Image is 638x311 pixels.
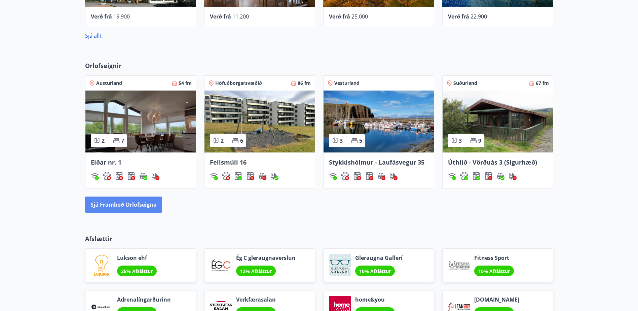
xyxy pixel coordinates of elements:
[365,172,373,180] img: hddCLTAnxqFUMr1fxmbGG8zWilo2syolR0f9UjPn.svg
[204,91,315,152] img: Paella dish
[179,80,192,87] span: 54 fm
[222,172,230,180] div: Gæludýr
[96,80,122,87] span: Austurland
[484,172,492,180] img: hddCLTAnxqFUMr1fxmbGG8zWilo2syolR0f9UjPn.svg
[471,13,487,20] span: 22.900
[496,172,504,180] div: Heitur pottur
[270,172,278,180] img: nH7E6Gw2rvWFb8XaSdRp44dhkQaj4PJkOoRYItBQ.svg
[258,172,266,180] img: h89QDIuHlAdpqTriuIvuEWkTH976fOgBEOOeu1mi.svg
[478,268,510,274] span: 10% Afsláttur
[341,172,349,180] div: Gæludýr
[85,197,162,213] button: Sjá framboð orlofseigna
[210,172,218,180] img: HJRyFFsYp6qjeUYhR4dAD8CaCEsnIFYZ05miwXoh.svg
[91,158,121,166] span: Eiðar nr. 1
[258,172,266,180] div: Heitur pottur
[246,172,254,180] div: Þurrkari
[240,137,243,144] span: 6
[355,296,395,303] span: home&you
[232,13,249,20] span: 11.200
[460,172,468,180] div: Gæludýr
[509,172,517,180] img: nH7E6Gw2rvWFb8XaSdRp44dhkQaj4PJkOoRYItBQ.svg
[377,172,385,180] img: h89QDIuHlAdpqTriuIvuEWkTH976fOgBEOOeu1mi.svg
[210,172,218,180] div: Þráðlaust net
[85,61,121,70] span: Orlofseignir
[340,137,343,144] span: 3
[102,137,105,144] span: 2
[453,80,477,87] span: Suðurland
[210,158,247,166] span: Fellsmúli 16
[115,172,123,180] div: Þvottavél
[509,172,517,180] div: Hleðslustöð fyrir rafbíla
[351,13,368,20] span: 25.000
[103,172,111,180] img: pxcaIm5dSOV3FS4whs1soiYWTwFQvksT25a9J10C.svg
[460,172,468,180] img: pxcaIm5dSOV3FS4whs1soiYWTwFQvksT25a9J10C.svg
[329,172,337,180] div: Þráðlaust net
[236,296,276,303] span: Verkfærasalan
[127,172,135,180] div: Þurrkari
[113,13,130,20] span: 19.900
[448,158,537,166] span: Úthlíð - Vörðuás 3 (Sigurhæð)
[341,172,349,180] img: pxcaIm5dSOV3FS4whs1soiYWTwFQvksT25a9J10C.svg
[115,172,123,180] img: Dl16BY4EX9PAW649lg1C3oBuIaAsR6QVDQBO2cTm.svg
[151,172,159,180] img: nH7E6Gw2rvWFb8XaSdRp44dhkQaj4PJkOoRYItBQ.svg
[151,172,159,180] div: Hleðslustöð fyrir rafbíla
[496,172,504,180] img: h89QDIuHlAdpqTriuIvuEWkTH976fOgBEOOeu1mi.svg
[222,172,230,180] img: pxcaIm5dSOV3FS4whs1soiYWTwFQvksT25a9J10C.svg
[359,137,362,144] span: 5
[478,137,481,144] span: 9
[298,80,311,87] span: 86 fm
[270,172,278,180] div: Hleðslustöð fyrir rafbíla
[443,91,553,152] img: Paella dish
[127,172,135,180] img: hddCLTAnxqFUMr1fxmbGG8zWilo2syolR0f9UjPn.svg
[334,80,360,87] span: Vesturland
[85,234,553,243] p: Afslættir
[91,172,99,180] div: Þráðlaust net
[221,137,224,144] span: 2
[121,137,124,144] span: 7
[353,172,361,180] img: Dl16BY4EX9PAW649lg1C3oBuIaAsR6QVDQBO2cTm.svg
[329,172,337,180] img: HJRyFFsYp6qjeUYhR4dAD8CaCEsnIFYZ05miwXoh.svg
[85,91,196,152] img: Paella dish
[329,158,424,166] span: Stykkishólmur - Laufásvegur 35
[117,254,157,262] span: Lukson ehf
[355,254,403,262] span: Gleraugna Gallerí
[474,296,519,303] span: [DOMAIN_NAME]
[139,172,147,180] img: h89QDIuHlAdpqTriuIvuEWkTH976fOgBEOOeu1mi.svg
[484,172,492,180] div: Þurrkari
[236,254,296,262] span: Ég C gleraugnaverslun
[377,172,385,180] div: Heitur pottur
[91,13,112,20] span: Verð frá
[389,172,398,180] img: nH7E6Gw2rvWFb8XaSdRp44dhkQaj4PJkOoRYItBQ.svg
[448,172,456,180] img: HJRyFFsYp6qjeUYhR4dAD8CaCEsnIFYZ05miwXoh.svg
[210,13,231,20] span: Verð frá
[246,172,254,180] img: hddCLTAnxqFUMr1fxmbGG8zWilo2syolR0f9UjPn.svg
[139,172,147,180] div: Heitur pottur
[472,172,480,180] div: Þvottavél
[85,32,102,39] a: Sjá allt
[103,172,111,180] div: Gæludýr
[536,80,549,87] span: 67 fm
[448,13,469,20] span: Verð frá
[91,172,99,180] img: HJRyFFsYp6qjeUYhR4dAD8CaCEsnIFYZ05miwXoh.svg
[472,172,480,180] img: Dl16BY4EX9PAW649lg1C3oBuIaAsR6QVDQBO2cTm.svg
[234,172,242,180] img: Dl16BY4EX9PAW649lg1C3oBuIaAsR6QVDQBO2cTm.svg
[324,91,434,152] img: Paella dish
[329,13,350,20] span: Verð frá
[353,172,361,180] div: Þvottavél
[359,268,391,274] span: 10% Afsláttur
[240,268,272,274] span: 12% Afsláttur
[234,172,242,180] div: Þvottavél
[448,172,456,180] div: Þráðlaust net
[474,254,514,262] span: Fitness Sport
[365,172,373,180] div: Þurrkari
[459,137,462,144] span: 3
[117,296,171,303] span: Adrenalíngarðurinn
[121,268,153,274] span: 25% Afsláttur
[215,80,262,87] span: Höfuðborgarsvæðið
[389,172,398,180] div: Hleðslustöð fyrir rafbíla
